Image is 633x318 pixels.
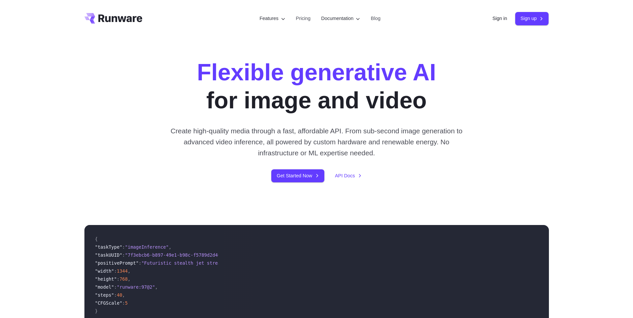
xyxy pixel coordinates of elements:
[493,15,507,22] a: Sign in
[95,292,114,298] span: "steps"
[95,300,122,306] span: "CFGScale"
[95,276,117,282] span: "height"
[515,12,549,25] a: Sign up
[95,284,114,290] span: "model"
[117,284,155,290] span: "runware:97@2"
[260,15,285,22] label: Features
[125,244,169,250] span: "imageInference"
[95,236,98,242] span: {
[125,252,229,258] span: "7f3ebcb6-b897-49e1-b98c-f5789d2d40d7"
[84,13,142,24] a: Go to /
[122,252,125,258] span: :
[168,125,465,159] p: Create high-quality media through a fast, affordable API. From sub-second image generation to adv...
[117,292,122,298] span: 40
[138,260,141,266] span: :
[197,59,436,115] h1: for image and video
[95,252,122,258] span: "taskUUID"
[128,276,130,282] span: ,
[117,276,119,282] span: :
[335,172,362,180] a: API Docs
[95,244,122,250] span: "taskType"
[155,284,158,290] span: ,
[114,292,117,298] span: :
[114,268,117,274] span: :
[119,276,128,282] span: 768
[95,260,139,266] span: "positivePrompt"
[371,15,380,22] a: Blog
[125,300,128,306] span: 5
[122,300,125,306] span: :
[114,284,117,290] span: :
[122,244,125,250] span: :
[321,15,360,22] label: Documentation
[95,268,114,274] span: "width"
[117,268,128,274] span: 1344
[296,15,311,22] a: Pricing
[197,59,436,85] strong: Flexible generative AI
[271,169,324,182] a: Get Started Now
[169,244,171,250] span: ,
[141,260,390,266] span: "Futuristic stealth jet streaking through a neon-lit cityscape with glowing purple exhaust"
[122,292,125,298] span: ,
[128,268,130,274] span: ,
[95,308,98,314] span: }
